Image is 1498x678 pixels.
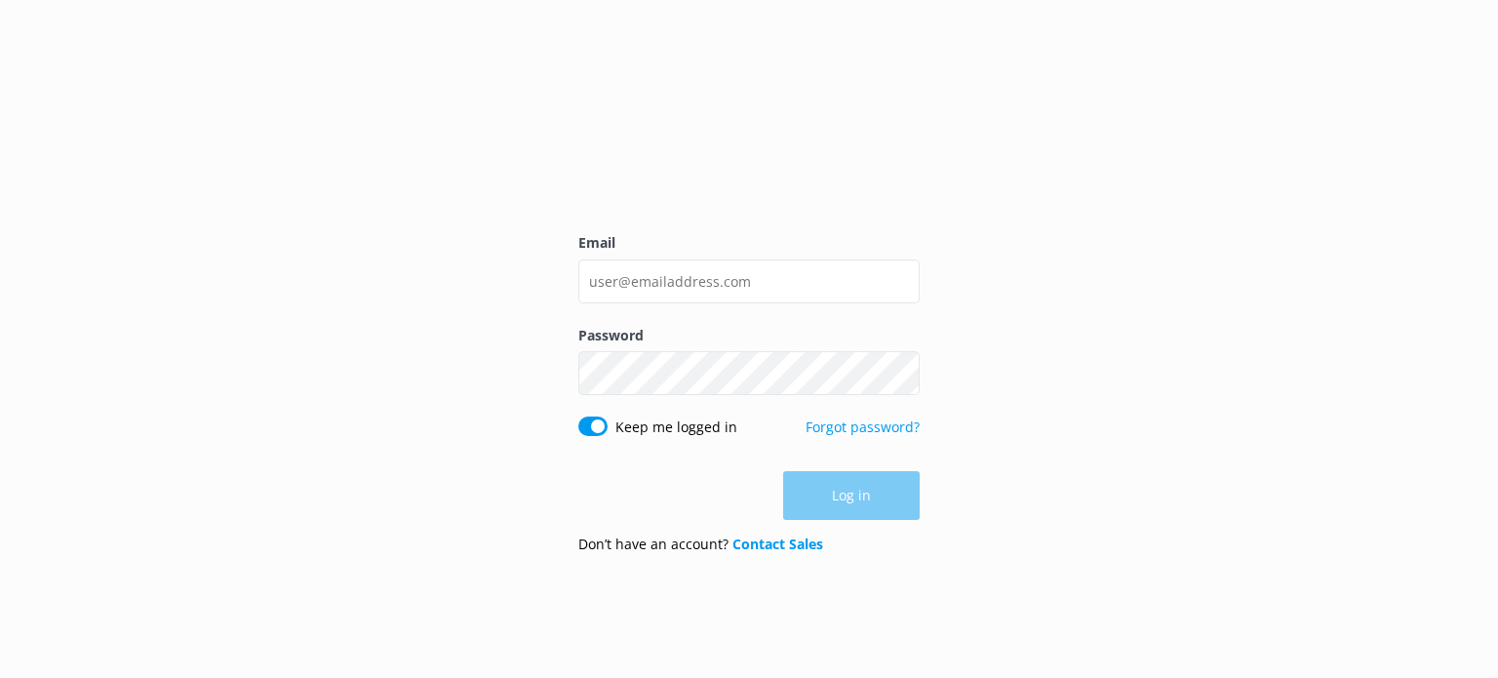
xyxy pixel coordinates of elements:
a: Contact Sales [732,535,823,553]
label: Password [578,325,920,346]
label: Keep me logged in [615,417,737,438]
label: Email [578,232,920,254]
input: user@emailaddress.com [578,259,920,303]
button: Show password [881,354,920,393]
a: Forgot password? [806,418,920,436]
p: Don’t have an account? [578,534,823,555]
